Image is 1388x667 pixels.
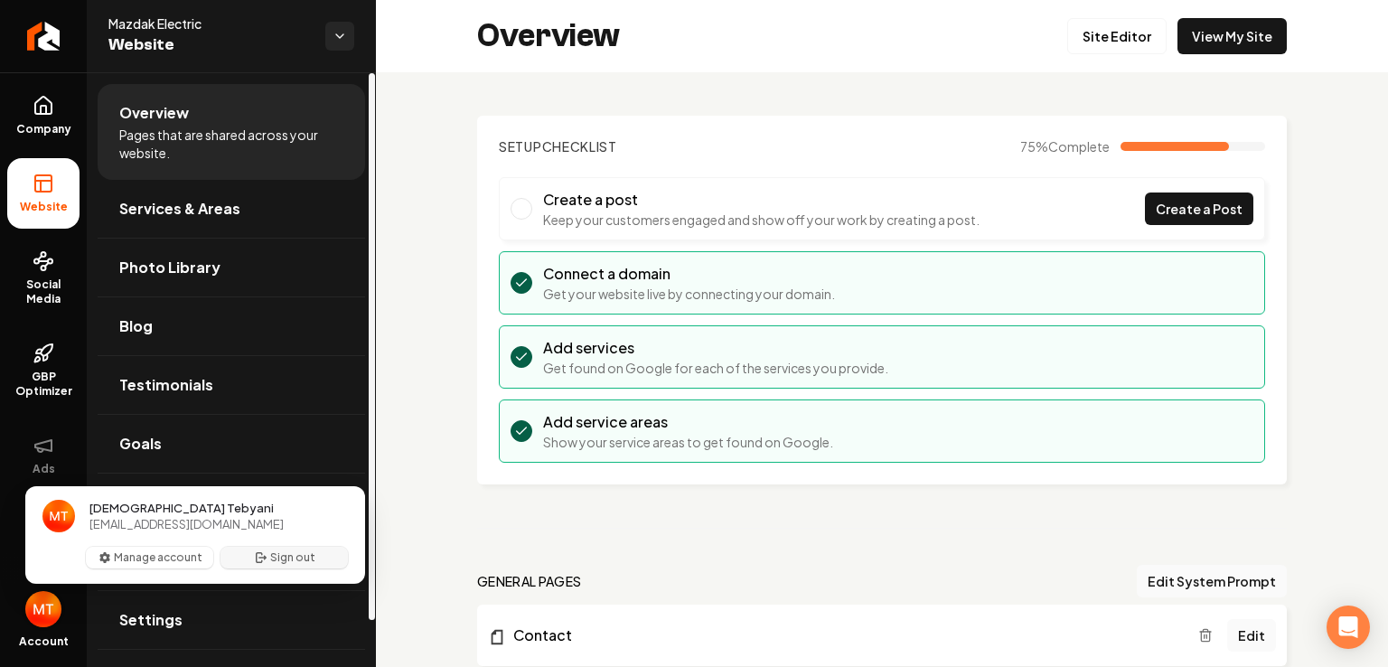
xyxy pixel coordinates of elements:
p: Show your service areas to get found on Google. [543,433,833,451]
span: Testimonials [119,374,213,396]
p: Get found on Google for each of the services you provide. [543,359,888,377]
span: Social Media [7,277,80,306]
span: Services & Areas [119,198,240,220]
span: Blog [119,315,153,337]
span: 75 % [1020,137,1110,155]
span: Pages that are shared across your website. [119,126,343,162]
span: Website [108,33,311,58]
span: Overview [119,102,189,124]
span: Ads [25,462,62,476]
span: Account [19,634,69,649]
span: Website [13,200,75,214]
span: Company [9,122,79,136]
div: User button popover [25,486,365,584]
img: Mazdak Tebyani [42,500,75,532]
h2: general pages [477,572,582,590]
span: Complete [1048,138,1110,155]
img: Rebolt Logo [27,22,61,51]
button: Sign out [220,547,348,568]
span: [EMAIL_ADDRESS][DOMAIN_NAME] [89,516,284,532]
p: Get your website live by connecting your domain. [543,285,835,303]
h3: Add service areas [543,411,833,433]
span: Setup [499,138,542,155]
span: GBP Optimizer [7,370,80,399]
h3: Add services [543,337,888,359]
img: Mazdak Tebyani [25,591,61,627]
button: Edit System Prompt [1137,565,1287,597]
h2: Checklist [499,137,617,155]
a: Edit [1227,619,1276,652]
span: Mazdak Electric [108,14,311,33]
button: Close user button [25,591,61,627]
a: View My Site [1177,18,1287,54]
p: Keep your customers engaged and show off your work by creating a post. [543,211,980,229]
a: Site Editor [1067,18,1167,54]
span: Settings [119,609,183,631]
span: Create a Post [1156,200,1243,219]
h3: Connect a domain [543,263,835,285]
button: Manage account [86,547,213,568]
span: Photo Library [119,257,220,278]
div: Open Intercom Messenger [1327,606,1370,649]
a: Contact [488,625,1198,646]
span: Goals [119,433,162,455]
span: [DEMOGRAPHIC_DATA] Tebyani [89,500,274,516]
h2: Overview [477,18,620,54]
h3: Create a post [543,189,980,211]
